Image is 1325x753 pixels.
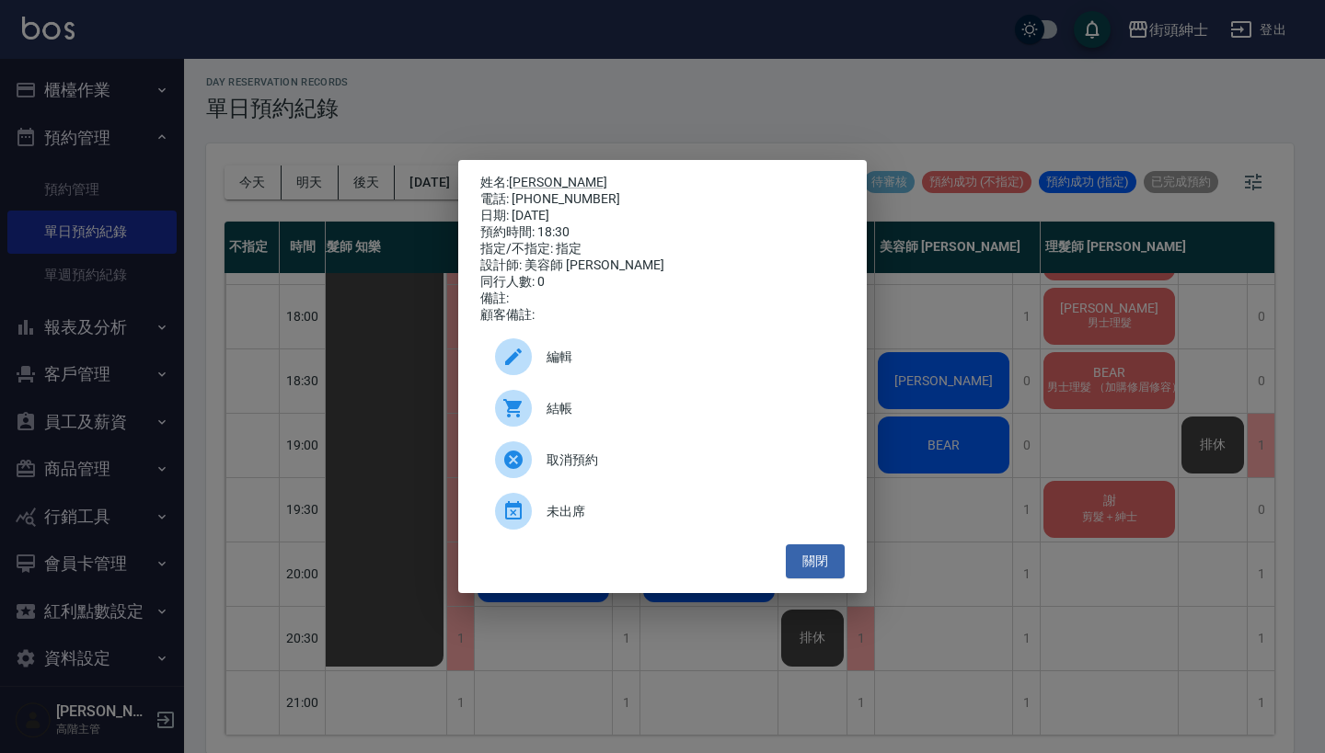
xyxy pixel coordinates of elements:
p: 姓名: [480,175,845,191]
div: 未出席 [480,485,845,537]
div: 預約時間: 18:30 [480,224,845,241]
div: 備註: [480,291,845,307]
button: 關閉 [786,544,845,578]
div: 設計師: 美容師 [PERSON_NAME] [480,257,845,274]
div: 編輯 [480,331,845,382]
a: 結帳 [480,382,845,434]
div: 取消預約 [480,434,845,485]
div: 同行人數: 0 [480,274,845,291]
span: 取消預約 [547,451,830,470]
span: 編輯 [547,348,830,367]
div: 顧客備註: [480,307,845,324]
div: 日期: [DATE] [480,208,845,224]
span: 結帳 [547,399,830,418]
div: 指定/不指定: 指定 [480,241,845,257]
span: 未出席 [547,502,830,521]
a: [PERSON_NAME] [509,175,607,189]
div: 電話: [PHONE_NUMBER] [480,191,845,208]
